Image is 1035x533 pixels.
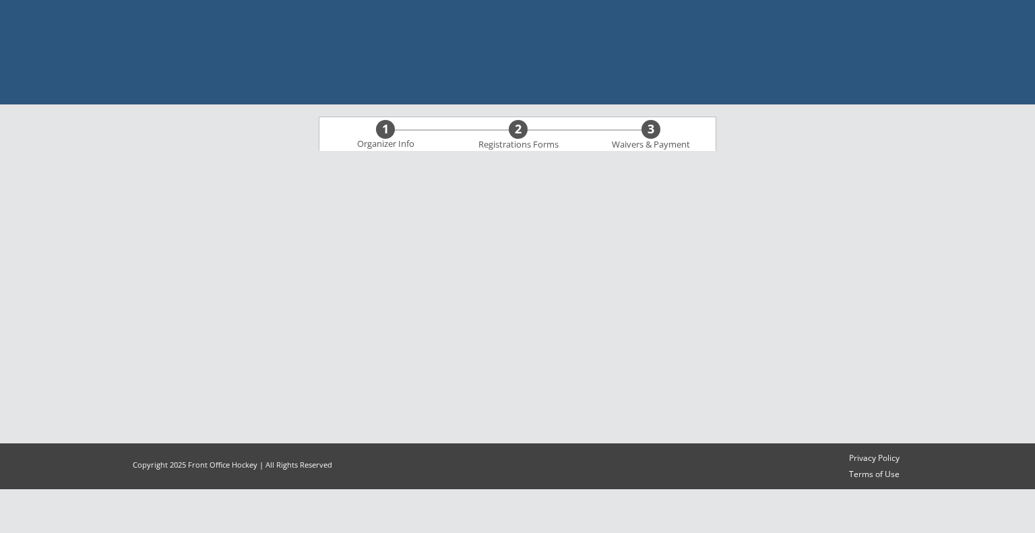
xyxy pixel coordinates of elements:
a: Privacy Policy [843,453,906,464]
div: Copyright 2025 Front Office Hockey | All Rights Reserved [120,460,345,470]
div: Organizer Info [348,139,422,150]
div: Waivers & Payment [604,139,697,150]
div: Registrations Forms [472,139,565,150]
a: Terms of Use [843,469,906,480]
div: 1 [376,122,395,137]
div: 2 [509,122,528,137]
div: 3 [641,122,660,137]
